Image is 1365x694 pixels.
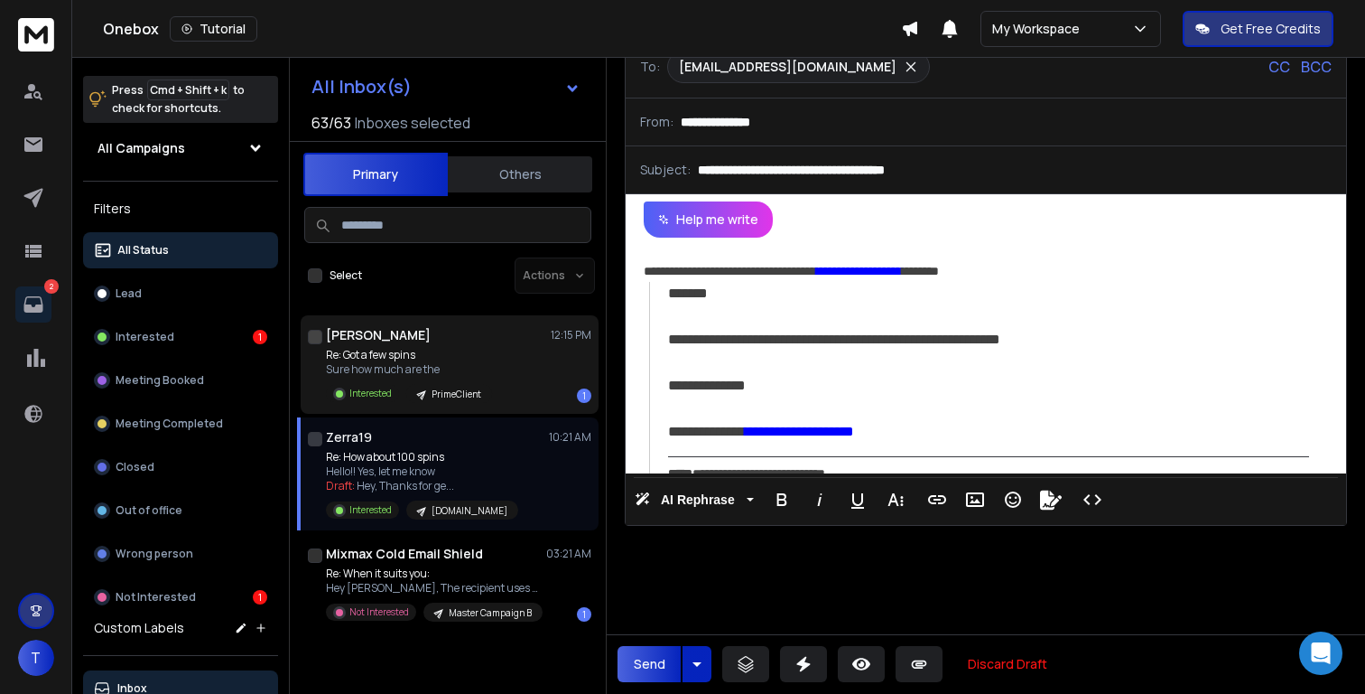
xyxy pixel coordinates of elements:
span: AI Rephrase [657,492,738,508]
p: Sure how much are the [326,362,492,377]
h1: Mixmax Cold Email Shield [326,545,483,563]
p: All Status [117,243,169,258]
p: 2 [44,279,59,294]
button: All Inbox(s) [297,69,595,105]
div: 1 [253,330,267,344]
div: Onebox [103,16,901,42]
p: Meeting Completed [116,417,223,431]
h3: Inboxes selected [355,112,470,134]
button: Signature [1034,482,1068,518]
h1: All Campaigns [97,139,185,157]
p: Re: When it suits you: [326,567,543,581]
button: Emoticons [996,482,1030,518]
p: [DOMAIN_NAME] [432,504,507,518]
p: Hey [PERSON_NAME], The recipient uses Mixmax [326,581,543,596]
p: 03:21 AM [546,547,591,561]
div: 1 [577,607,591,622]
span: 63 / 63 [311,112,351,134]
p: Wrong person [116,547,193,561]
p: Re: How about 100 spins [326,450,518,464]
button: Help me write [644,202,773,238]
button: AI Rephrase [631,482,757,518]
p: Not Interested [116,590,196,605]
p: From: [640,113,673,131]
button: Others [448,155,592,194]
p: Hello!! Yes, let me know [326,464,518,479]
p: Interested [349,503,392,517]
button: Interested1 [83,319,278,355]
button: Meeting Completed [83,406,278,442]
h3: Filters [83,196,278,221]
div: 1 [577,389,591,403]
span: Cmd + Shift + k [147,80,229,100]
button: Insert Link (⌘K) [920,482,954,518]
p: Subject: [640,161,691,179]
p: BCC [1301,56,1332,78]
p: CC [1268,56,1290,78]
button: Send [617,646,681,682]
button: Meeting Booked [83,362,278,399]
p: Master Campaign B [449,606,532,620]
span: Hey, Thanks for ge ... [357,478,454,493]
p: Lead [116,286,142,301]
a: 2 [15,286,51,323]
div: 1 [253,590,267,605]
button: Lead [83,276,278,312]
p: [EMAIL_ADDRESS][DOMAIN_NAME] [679,58,896,76]
button: T [18,640,54,676]
p: Closed [116,460,154,474]
p: Interested [349,387,392,400]
button: Get Free Credits [1183,11,1333,47]
p: My Workspace [992,20,1087,38]
p: Not Interested [349,605,409,619]
p: Get Free Credits [1221,20,1321,38]
h1: Zerra19 [326,428,372,446]
p: Interested [116,330,174,344]
button: More Text [878,482,913,518]
button: Discard Draft [953,646,1062,682]
h1: [PERSON_NAME] [326,326,431,344]
button: All Campaigns [83,130,278,166]
label: Select [330,268,362,283]
p: 12:15 PM [551,328,591,342]
button: All Status [83,232,278,268]
p: Press to check for shortcuts. [112,81,245,117]
button: Code View [1075,482,1110,518]
button: Wrong person [83,536,278,572]
div: Open Intercom Messenger [1299,632,1342,675]
button: Primary [303,153,448,196]
button: Out of office [83,492,278,529]
span: Draft: [326,478,355,493]
p: To: [640,58,660,76]
button: Insert Image (⌘P) [958,482,992,518]
p: Out of office [116,503,182,518]
h1: All Inbox(s) [311,78,412,96]
button: Closed [83,449,278,485]
button: Tutorial [170,16,257,42]
p: PrimeClient [432,388,481,401]
h3: Custom Labels [94,619,184,637]
button: Not Interested1 [83,579,278,615]
p: Meeting Booked [116,373,204,388]
p: Re: Got a few spins [326,348,492,362]
p: 10:21 AM [549,430,591,445]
